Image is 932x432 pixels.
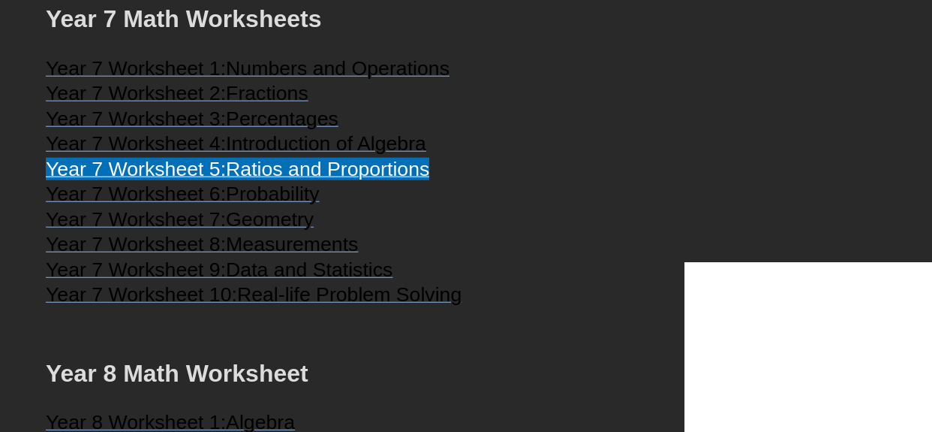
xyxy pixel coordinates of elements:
span: Fractions [226,82,308,104]
span: Probability [226,183,319,205]
span: Real-life Problem Solving [237,283,461,306]
a: Year 7 Worksheet 10:Real-life Problem Solving [46,290,461,305]
a: Year 7 Worksheet 8:Measurements [46,240,358,255]
h2: Year 7 Math Worksheets [46,4,886,35]
span: Data and Statistics [226,258,392,281]
h2: Year 8 Math Worksheet [46,358,886,390]
span: Year 7 Worksheet 6: [46,183,226,205]
span: Year 7 Worksheet 3: [46,107,226,130]
span: Year 7 Worksheet 2: [46,82,226,104]
a: Year 7 Worksheet 5:Ratios and Proportions [46,165,429,180]
a: Year 7 Worksheet 9:Data and Statistics [46,265,392,280]
a: Year 7 Worksheet 7:Geometry [46,215,314,230]
span: Year 7 Worksheet 9: [46,258,226,281]
span: Numbers and Operations [226,57,449,80]
span: Year 7 Worksheet 7: [46,208,226,231]
a: Year 7 Worksheet 3:Percentages [46,114,338,129]
span: Year 7 Worksheet 8: [46,233,226,255]
span: Year 7 Worksheet 10: [46,283,237,306]
span: Year 7 Worksheet 1: [46,57,226,80]
a: Year 7 Worksheet 2:Fractions [46,89,308,104]
span: Year 7 Worksheet 5: [46,158,226,180]
span: Percentages [226,107,338,130]
span: Ratios and Proportions [226,158,429,180]
iframe: Chat Widget [684,262,932,432]
span: Measurements [226,233,358,255]
a: Year 7 Worksheet 4:Introduction of Algebra [46,139,426,154]
a: Year 7 Worksheet 1:Numbers and Operations [46,64,449,79]
a: Year 7 Worksheet 6:Probability [46,189,320,204]
span: Geometry [226,208,314,231]
span: Year 7 Worksheet 4: [46,132,226,155]
span: Introduction of Algebra [226,132,426,155]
